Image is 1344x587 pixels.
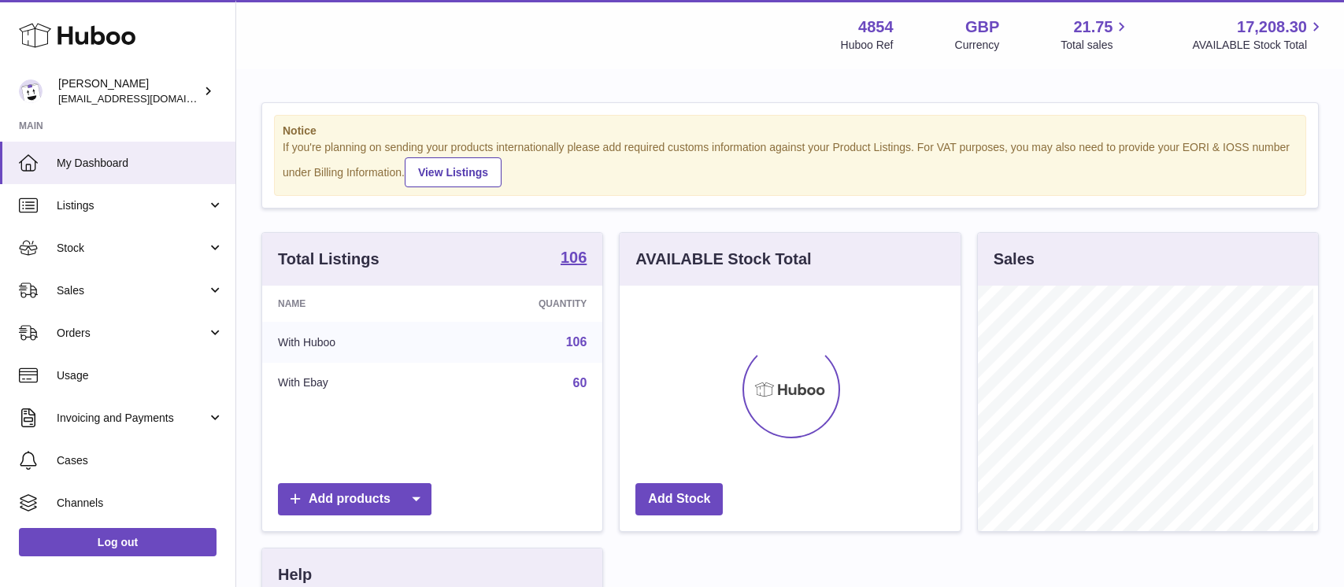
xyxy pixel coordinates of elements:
[1237,17,1307,38] span: 17,208.30
[442,286,602,322] th: Quantity
[635,483,723,515] a: Add Stock
[405,157,502,187] a: View Listings
[278,249,380,270] h3: Total Listings
[278,483,431,515] a: Add products
[283,124,1298,138] strong: Notice
[283,140,1298,187] div: If you're planning on sending your products internationally please add required customs informati...
[19,79,43,103] img: jimleo21@yahoo.gr
[57,156,224,171] span: My Dashboard
[57,411,207,426] span: Invoicing and Payments
[561,249,587,265] strong: 106
[57,496,224,511] span: Channels
[841,38,894,53] div: Huboo Ref
[566,335,587,349] a: 106
[262,286,442,322] th: Name
[57,368,224,383] span: Usage
[57,326,207,341] span: Orders
[57,283,207,298] span: Sales
[1192,17,1325,53] a: 17,208.30 AVAILABLE Stock Total
[965,17,999,38] strong: GBP
[262,322,442,363] td: With Huboo
[994,249,1035,270] h3: Sales
[278,564,312,585] h3: Help
[19,528,217,556] a: Log out
[1073,17,1113,38] span: 21.75
[262,363,442,404] td: With Ebay
[635,249,811,270] h3: AVAILABLE Stock Total
[57,198,207,213] span: Listings
[573,376,587,389] a: 60
[858,17,894,38] strong: 4854
[1192,38,1325,53] span: AVAILABLE Stock Total
[57,241,207,256] span: Stock
[58,76,200,106] div: [PERSON_NAME]
[58,92,231,105] span: [EMAIL_ADDRESS][DOMAIN_NAME]
[561,249,587,268] a: 106
[1061,17,1131,53] a: 21.75 Total sales
[57,453,224,468] span: Cases
[1061,38,1131,53] span: Total sales
[955,38,1000,53] div: Currency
